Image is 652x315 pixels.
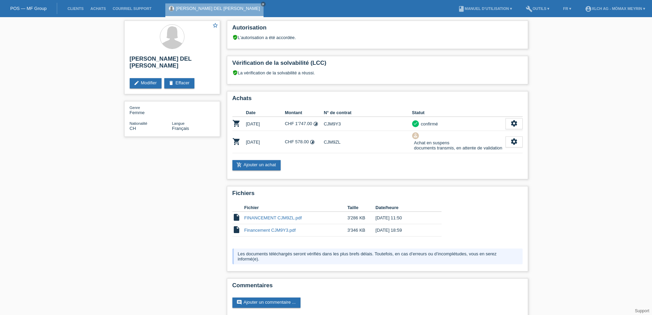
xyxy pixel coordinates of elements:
i: build [526,5,533,12]
i: POSP00027785 [232,137,241,146]
a: account_circleXLCH AG - Mömax Meyrin ▾ [581,7,649,11]
a: Achats [87,7,109,11]
div: confirmé [419,120,438,128]
a: editModifier [130,78,162,88]
td: [DATE] [246,131,285,153]
i: insert_drive_file [232,226,241,234]
span: Genre [130,106,140,110]
i: star_border [212,22,218,28]
td: CHF 1'747.00 [285,117,324,131]
th: N° de contrat [324,109,412,117]
a: Courriel Support [109,7,155,11]
i: account_circle [585,5,592,12]
i: verified_user [232,70,238,75]
a: POS — MF Group [10,6,47,11]
i: Taux fixes - Paiement d’intérêts par le client (12 versements) [313,121,318,126]
td: 3'286 KB [347,212,375,224]
i: approval [413,133,418,138]
h2: Commentaires [232,282,523,292]
a: Clients [64,7,87,11]
a: commentAjouter un commentaire ... [232,298,301,308]
a: [PERSON_NAME] DEL [PERSON_NAME] [176,6,260,11]
a: add_shopping_cartAjouter un achat [232,160,281,170]
th: Date [246,109,285,117]
h2: Achats [232,95,523,105]
h2: [PERSON_NAME] DEL [PERSON_NAME] [130,56,215,73]
div: Achat en suspens documents transmis, en attente de validation [412,139,502,152]
div: L’autorisation a été accordée. [232,35,523,40]
td: 3'346 KB [347,224,375,237]
i: Taux fixes - Paiement d’intérêts par le client (12 versements) [310,140,315,145]
i: settings [510,138,518,145]
th: Fichier [244,204,347,212]
td: CJM9Y3 [324,117,412,131]
td: CHF 578.00 [285,131,324,153]
a: deleteEffacer [164,78,194,88]
a: FR ▾ [560,7,575,11]
i: comment [236,300,242,305]
a: bookManuel d’utilisation ▾ [455,7,515,11]
span: Nationalité [130,121,148,125]
i: edit [134,80,139,86]
th: Statut [412,109,506,117]
i: delete [168,80,174,86]
span: Langue [172,121,185,125]
h2: Fichiers [232,190,523,200]
td: [DATE] 18:59 [375,224,432,237]
i: POSP00027623 [232,119,241,128]
th: Date/heure [375,204,432,212]
th: Montant [285,109,324,117]
a: star_border [212,22,218,29]
i: check [413,121,418,126]
div: Les documents téléchargés seront vérifiés dans les plus brefs délais. Toutefois, en cas d’erreurs... [232,249,523,264]
a: FINANCEMENT CJM9ZL.pdf [244,215,302,220]
td: [DATE] [246,117,285,131]
a: Support [635,308,649,313]
span: Suisse [130,126,136,131]
i: book [458,5,465,12]
a: close [261,2,266,7]
i: insert_drive_file [232,213,241,221]
div: Femme [130,105,172,115]
td: [DATE] 11:50 [375,212,432,224]
th: Taille [347,204,375,212]
i: settings [510,120,518,127]
h2: Vérification de la solvabilité (LCC) [232,60,523,70]
i: verified_user [232,35,238,40]
td: CJM9ZL [324,131,412,153]
div: La vérification de la solvabilité a réussi. [232,70,523,81]
h2: Autorisation [232,24,523,35]
a: Financement CJM9Y3.pdf [244,228,296,233]
i: close [261,2,265,6]
span: Français [172,126,189,131]
a: buildOutils ▾ [522,7,553,11]
i: add_shopping_cart [236,162,242,168]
